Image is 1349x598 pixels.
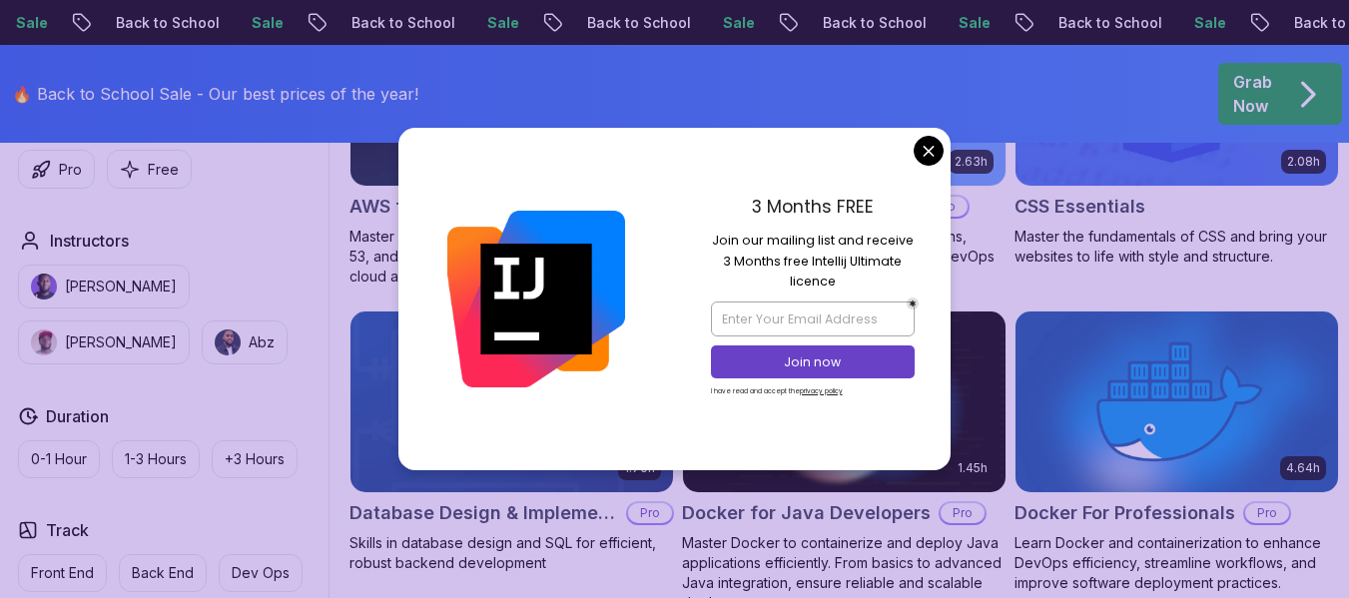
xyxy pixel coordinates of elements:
p: 2.08h [1287,154,1320,170]
h2: Instructors [50,229,129,253]
p: +3 Hours [225,449,285,469]
h2: CSS Essentials [1014,193,1145,221]
button: 1-3 Hours [112,440,200,478]
p: Pro [59,160,82,180]
p: Pro [1245,503,1289,523]
button: Free [107,150,192,189]
p: Back to School [99,13,235,33]
h2: Docker For Professionals [1014,499,1235,527]
p: Back End [132,563,194,583]
p: Back to School [1041,13,1177,33]
a: Docker For Professionals card4.64hDocker For ProfessionalsProLearn Docker and containerization to... [1014,310,1339,593]
img: instructor img [31,329,57,355]
img: instructor img [31,274,57,299]
button: Front End [18,554,107,592]
p: Sale [235,13,299,33]
p: 1-3 Hours [125,449,187,469]
button: +3 Hours [212,440,298,478]
button: Back End [119,554,207,592]
img: Docker For Professionals card [1015,311,1338,492]
h2: AWS for Developers [349,193,527,221]
p: Pro [941,503,985,523]
p: Master the fundamentals of CSS and bring your websites to life with style and structure. [1014,227,1339,267]
p: Grab Now [1233,70,1272,118]
p: [PERSON_NAME] [65,332,177,352]
p: Sale [1177,13,1241,33]
h2: Database Design & Implementation [349,499,618,527]
a: AWS for Developers card2.73hJUST RELEASEDAWS for DevelopersProMaster AWS services like EC2, RDS, ... [349,4,674,287]
p: Master AWS services like EC2, RDS, VPC, Route 53, and Docker to deploy and manage scalable cloud ... [349,227,674,287]
p: 0-1 Hour [31,449,87,469]
p: Learn Docker and containerization to enhance DevOps efficiency, streamline workflows, and improve... [1014,533,1339,593]
p: [PERSON_NAME] [65,277,177,297]
p: Skills in database design and SQL for efficient, robust backend development [349,533,674,573]
button: instructor imgAbz [202,320,288,364]
img: instructor img [215,329,241,355]
p: 🔥 Back to School Sale - Our best prices of the year! [12,82,418,106]
p: 4.64h [1286,460,1320,476]
button: 0-1 Hour [18,440,100,478]
p: Back to School [806,13,942,33]
img: Database Design & Implementation card [350,311,673,492]
p: Sale [470,13,534,33]
p: Sale [942,13,1006,33]
h2: Docker for Java Developers [682,499,931,527]
button: Dev Ops [219,554,303,592]
p: Front End [31,563,94,583]
button: instructor img[PERSON_NAME] [18,320,190,364]
button: instructor img[PERSON_NAME] [18,265,190,308]
p: Free [148,160,179,180]
p: Abz [249,332,275,352]
p: Sale [706,13,770,33]
p: Back to School [570,13,706,33]
p: 1.45h [958,460,988,476]
h2: Track [46,518,89,542]
p: Pro [628,503,672,523]
p: Dev Ops [232,563,290,583]
h2: Duration [46,404,109,428]
p: 2.63h [955,154,988,170]
a: Database Design & Implementation card1.70hNEWDatabase Design & ImplementationProSkills in databas... [349,310,674,573]
p: Back to School [335,13,470,33]
button: Pro [18,150,95,189]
